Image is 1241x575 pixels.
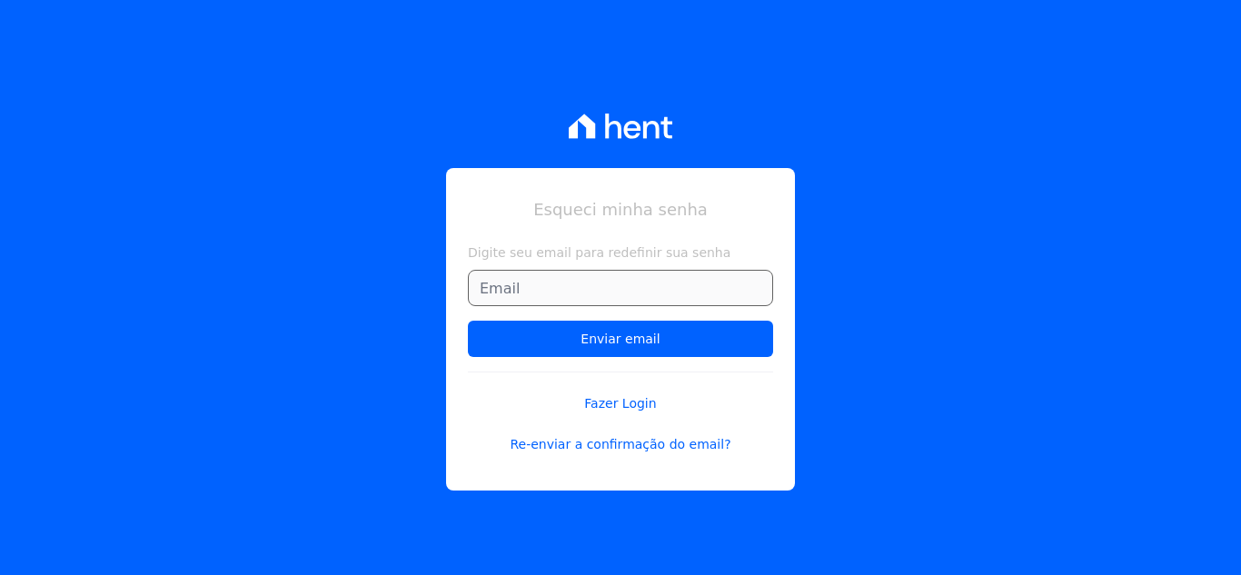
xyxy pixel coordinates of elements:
[468,321,773,357] input: Enviar email
[468,243,773,263] label: Digite seu email para redefinir sua senha
[468,372,773,413] a: Fazer Login
[468,435,773,454] a: Re-enviar a confirmação do email?
[468,197,773,222] h1: Esqueci minha senha
[468,270,773,306] input: Email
